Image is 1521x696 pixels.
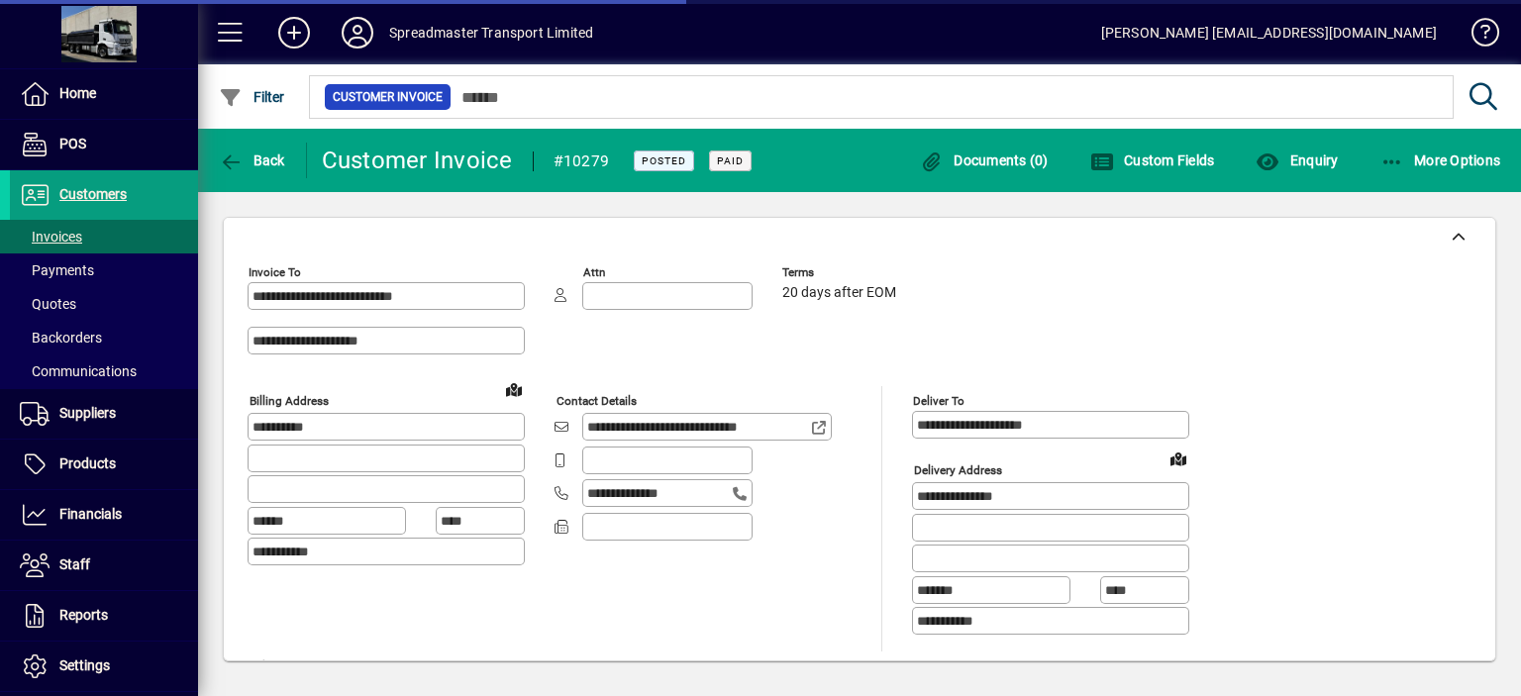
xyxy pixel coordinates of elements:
[198,143,307,178] app-page-header-button: Back
[1375,143,1506,178] button: More Options
[59,455,116,471] span: Products
[59,556,90,572] span: Staff
[249,265,301,279] mat-label: Invoice To
[10,220,198,253] a: Invoices
[583,265,605,279] mat-label: Attn
[219,89,285,105] span: Filter
[782,266,901,279] span: Terms
[10,354,198,388] a: Communications
[10,321,198,354] a: Backorders
[498,373,530,405] a: View on map
[59,85,96,101] span: Home
[10,389,198,439] a: Suppliers
[249,658,303,672] mat-label: Deliver via
[322,145,513,176] div: Customer Invoice
[59,405,116,421] span: Suppliers
[642,154,686,167] span: Posted
[59,136,86,151] span: POS
[1457,4,1496,68] a: Knowledge Base
[389,17,593,49] div: Spreadmaster Transport Limited
[10,591,198,641] a: Reports
[10,253,198,287] a: Payments
[219,152,285,168] span: Back
[20,330,102,346] span: Backorders
[326,15,389,50] button: Profile
[10,69,198,119] a: Home
[10,490,198,540] a: Financials
[1251,143,1343,178] button: Enquiry
[1163,443,1194,474] a: View on map
[554,146,610,177] div: #10279
[10,120,198,169] a: POS
[915,143,1054,178] button: Documents (0)
[20,262,94,278] span: Payments
[913,394,964,408] mat-label: Deliver To
[20,363,137,379] span: Communications
[782,285,896,301] span: 20 days after EOM
[214,143,290,178] button: Back
[214,79,290,115] button: Filter
[1090,152,1215,168] span: Custom Fields
[10,440,198,489] a: Products
[59,607,108,623] span: Reports
[59,186,127,202] span: Customers
[1380,152,1501,168] span: More Options
[1256,152,1338,168] span: Enquiry
[59,657,110,673] span: Settings
[59,506,122,522] span: Financials
[717,154,744,167] span: Paid
[10,287,198,321] a: Quotes
[20,296,76,312] span: Quotes
[1085,143,1220,178] button: Custom Fields
[262,15,326,50] button: Add
[10,541,198,590] a: Staff
[10,642,198,691] a: Settings
[920,152,1049,168] span: Documents (0)
[1101,17,1437,49] div: [PERSON_NAME] [EMAIL_ADDRESS][DOMAIN_NAME]
[20,229,82,245] span: Invoices
[333,87,443,107] span: Customer Invoice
